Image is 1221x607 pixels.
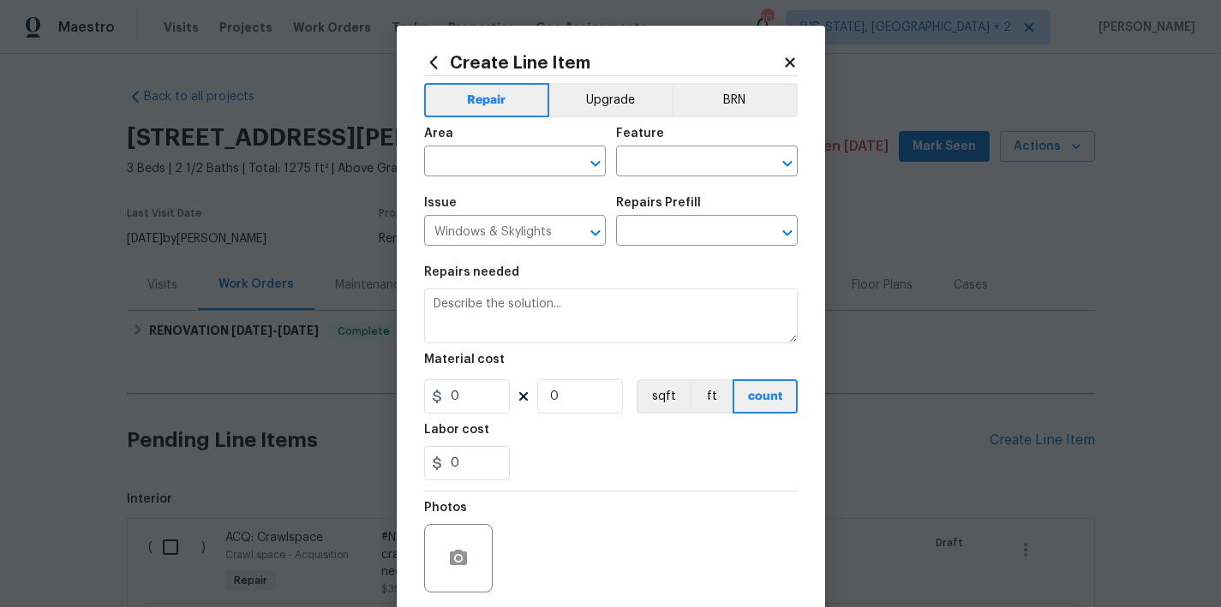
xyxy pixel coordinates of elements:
[424,128,453,140] h5: Area
[424,83,550,117] button: Repair
[637,379,690,414] button: sqft
[549,83,672,117] button: Upgrade
[424,502,467,514] h5: Photos
[424,197,457,209] h5: Issue
[584,221,608,245] button: Open
[424,424,489,436] h5: Labor cost
[616,128,664,140] h5: Feature
[616,197,701,209] h5: Repairs Prefill
[584,152,608,176] button: Open
[672,83,798,117] button: BRN
[775,152,799,176] button: Open
[775,221,799,245] button: Open
[424,53,782,72] h2: Create Line Item
[690,379,733,414] button: ft
[424,266,519,278] h5: Repairs needed
[424,354,505,366] h5: Material cost
[733,379,798,414] button: count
